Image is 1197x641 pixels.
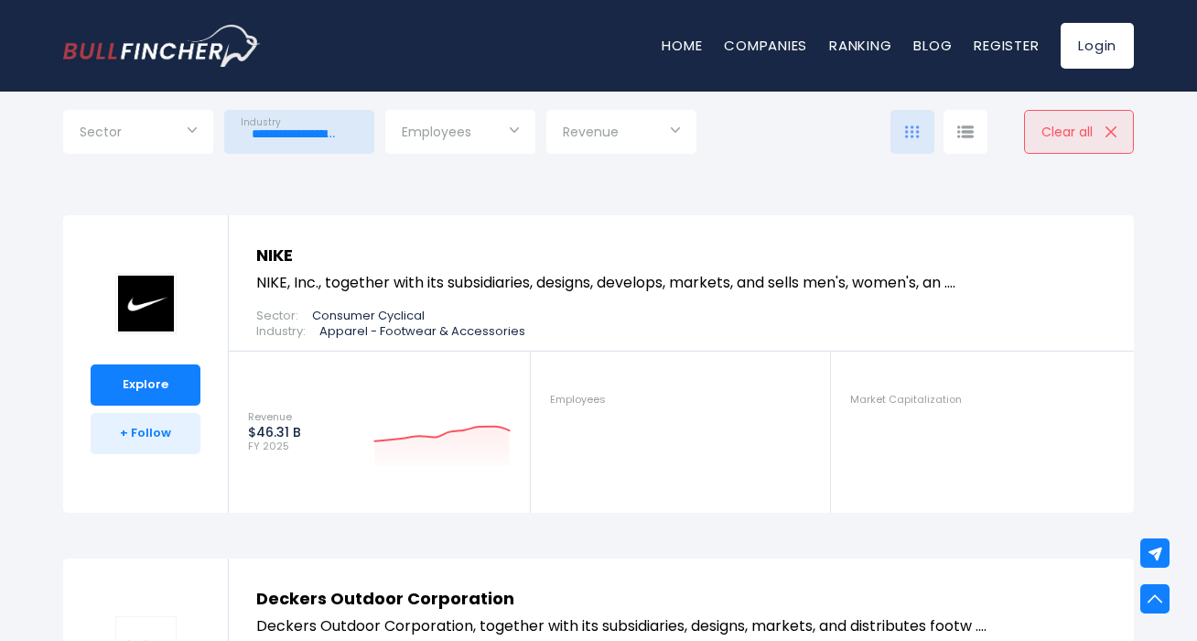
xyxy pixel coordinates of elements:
[248,411,301,423] span: Revenue
[256,324,306,340] span: Industry:
[974,36,1039,55] a: Register
[905,125,920,138] img: icon-comp-grid.svg
[115,273,177,334] img: NKE logo
[241,117,358,150] input: Selection
[80,124,122,140] span: Sector
[1024,110,1134,154] button: Clear all
[256,587,514,610] a: Deckers Outdoor Corporation
[256,272,1106,294] p: NIKE, Inc., together with its subsidiaries, designs, develops, markets, and sells men's, women's,...
[724,36,807,55] a: Companies
[550,394,606,406] span: Employees
[229,370,530,494] a: Revenue $46.31 B FY 2025
[80,117,197,150] input: Selection
[248,424,301,440] strong: $46.31 B
[829,36,891,55] a: Ranking
[402,124,471,140] span: Employees
[248,440,301,452] span: FY 2025
[662,36,702,55] a: Home
[563,124,619,140] span: Revenue
[531,370,831,429] a: Employees
[831,370,1132,429] a: Market Capitalization
[957,125,974,138] img: icon-comp-list-view.svg
[91,364,200,406] a: Explore
[563,117,680,150] input: Selection
[312,309,425,324] p: Consumer Cyclical
[91,413,200,454] a: + Follow
[402,117,519,150] input: Selection
[319,324,525,340] p: Apparel - Footwear & Accessories
[256,309,298,324] span: Sector:
[1061,23,1134,69] a: Login
[63,25,261,67] img: Bullfincher logo
[913,36,952,55] a: Blog
[256,615,1106,637] p: Deckers Outdoor Corporation, together with its subsidiaries, designs, markets, and distributes fo...
[850,394,962,406] span: Market Capitalization
[63,25,260,67] a: Go to homepage
[241,116,281,128] span: Industry
[256,244,293,266] a: NIKE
